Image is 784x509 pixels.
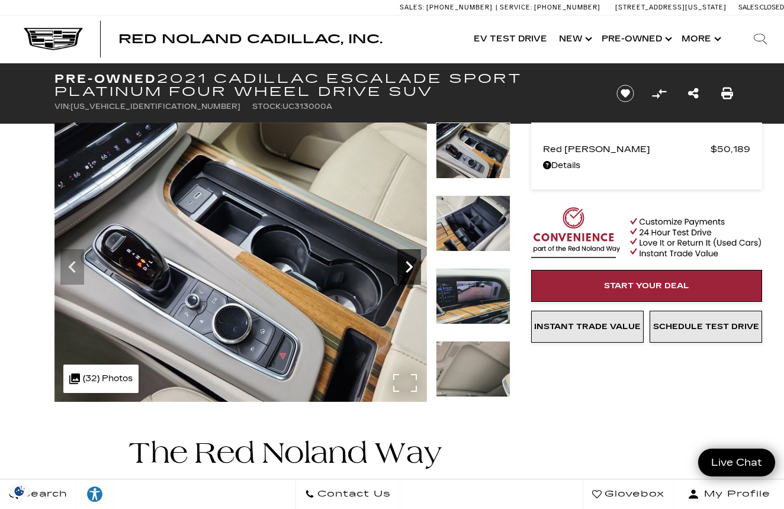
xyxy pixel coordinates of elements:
[534,322,641,331] span: Instant Trade Value
[543,141,711,157] span: Red [PERSON_NAME]
[612,84,638,103] button: Save vehicle
[436,195,510,252] img: Used 2021 Black Raven Cadillac Sport Platinum image 19
[295,479,400,509] a: Contact Us
[118,33,383,45] a: Red Noland Cadillac, Inc.
[676,15,725,63] button: More
[688,85,699,102] a: Share this Pre-Owned 2021 Cadillac Escalade Sport Platinum Four Wheel Drive SUV
[534,4,600,11] span: [PHONE_NUMBER]
[596,15,676,63] a: Pre-Owned
[63,365,139,393] div: (32) Photos
[252,102,282,111] span: Stock:
[721,85,733,102] a: Print this Pre-Owned 2021 Cadillac Escalade Sport Platinum Four Wheel Drive SUV
[650,85,668,102] button: Compare Vehicle
[543,157,750,174] a: Details
[602,486,664,502] span: Glovebox
[6,485,33,497] img: Opt-Out Icon
[60,249,84,285] div: Previous
[604,281,689,291] span: Start Your Deal
[70,102,240,111] span: [US_VEHICLE_IDENTIFICATION_NUMBER]
[314,486,391,502] span: Contact Us
[436,341,510,397] img: Used 2021 Black Raven Cadillac Sport Platinum image 21
[54,123,427,402] img: Used 2021 Black Raven Cadillac Sport Platinum image 18
[24,28,83,50] img: Cadillac Dark Logo with Cadillac White Text
[400,4,425,11] span: Sales:
[54,72,157,86] strong: Pre-Owned
[6,485,33,497] section: Click to Open Cookie Consent Modal
[653,322,759,331] span: Schedule Test Drive
[705,456,768,469] span: Live Chat
[400,4,496,11] a: Sales: [PHONE_NUMBER]
[543,141,750,157] a: Red [PERSON_NAME] $50,189
[650,311,762,343] a: Schedule Test Drive
[54,72,596,98] h1: 2021 Cadillac Escalade Sport Platinum Four Wheel Drive SUV
[436,123,510,179] img: Used 2021 Black Raven Cadillac Sport Platinum image 18
[436,268,510,324] img: Used 2021 Black Raven Cadillac Sport Platinum image 20
[54,102,70,111] span: VIN:
[77,479,113,509] a: Explore your accessibility options
[18,486,68,502] span: Search
[500,4,532,11] span: Service:
[426,4,493,11] span: [PHONE_NUMBER]
[760,4,784,11] span: Closed
[468,15,553,63] a: EV Test Drive
[699,486,770,502] span: My Profile
[674,479,784,509] button: Open user profile menu
[77,485,113,503] div: Explore your accessibility options
[615,4,727,11] a: [STREET_ADDRESS][US_STATE]
[531,311,644,343] a: Instant Trade Value
[738,4,760,11] span: Sales:
[282,102,332,111] span: UC313000A
[118,32,383,46] span: Red Noland Cadillac, Inc.
[553,15,596,63] a: New
[531,270,762,302] a: Start Your Deal
[583,479,674,509] a: Glovebox
[711,141,750,157] span: $50,189
[496,4,603,11] a: Service: [PHONE_NUMBER]
[698,449,775,476] a: Live Chat
[397,249,421,285] div: Next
